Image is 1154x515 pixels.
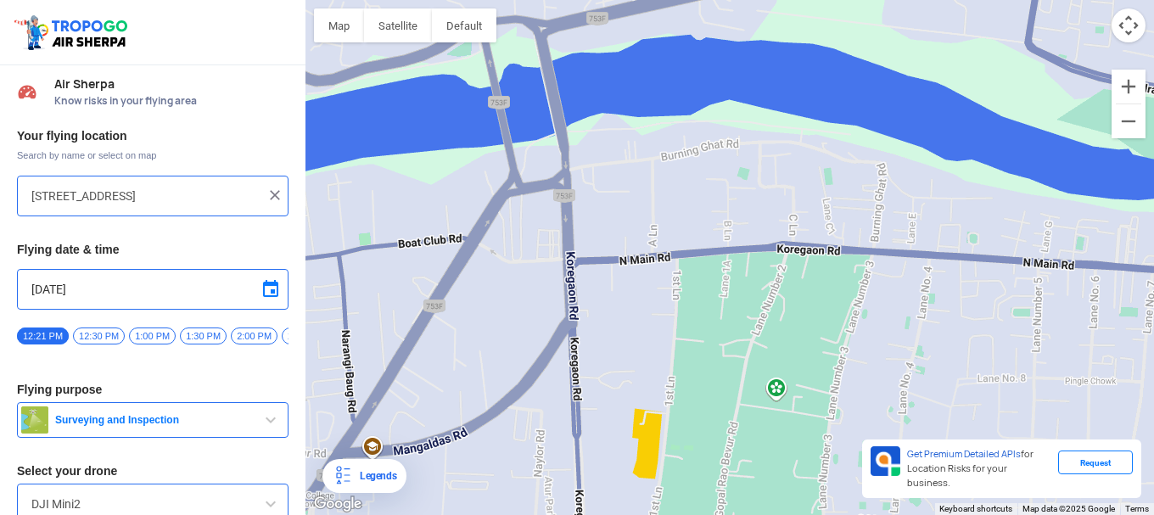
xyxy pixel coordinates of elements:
[310,493,366,515] img: Google
[17,81,37,102] img: Risk Scores
[31,494,274,514] input: Search by name or Brand
[1112,8,1146,42] button: Map camera controls
[266,187,283,204] img: ic_close.png
[17,244,288,255] h3: Flying date & time
[13,13,133,52] img: ic_tgdronemaps.svg
[54,94,288,108] span: Know risks in your flying area
[333,466,353,486] img: Legends
[31,186,261,206] input: Search your flying location
[180,327,227,344] span: 1:30 PM
[353,466,396,486] div: Legends
[310,493,366,515] a: Open this area in Google Maps (opens a new window)
[48,413,260,427] span: Surveying and Inspection
[364,8,432,42] button: Show satellite imagery
[31,279,274,299] input: Select Date
[314,8,364,42] button: Show street map
[231,327,277,344] span: 2:00 PM
[1112,70,1146,104] button: Zoom in
[939,503,1012,515] button: Keyboard shortcuts
[17,327,69,344] span: 12:21 PM
[17,402,288,438] button: Surveying and Inspection
[17,465,288,477] h3: Select your drone
[907,448,1021,460] span: Get Premium Detailed APIs
[129,327,176,344] span: 1:00 PM
[17,383,288,395] h3: Flying purpose
[1125,504,1149,513] a: Terms
[900,446,1058,491] div: for Location Risks for your business.
[17,130,288,142] h3: Your flying location
[282,327,328,344] span: 2:30 PM
[54,77,288,91] span: Air Sherpa
[1058,451,1133,474] div: Request
[73,327,125,344] span: 12:30 PM
[21,406,48,434] img: survey.png
[17,148,288,162] span: Search by name or select on map
[1112,104,1146,138] button: Zoom out
[871,446,900,476] img: Premium APIs
[1022,504,1115,513] span: Map data ©2025 Google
